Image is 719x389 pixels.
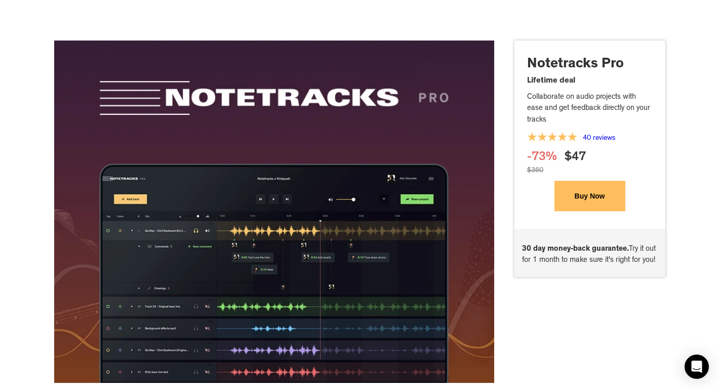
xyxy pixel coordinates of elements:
[522,246,629,253] strong: 30 day money-back guarantee.
[565,150,586,166] div: $47
[527,56,653,75] p: Notetracks Pro
[527,92,653,127] p: Collaborate on audio projects with ease and get feedback directly on your tracks
[554,181,625,211] button: Buy Now
[527,75,653,87] p: Lifetime deal
[527,150,557,166] div: -73%
[527,166,543,181] div: $360
[583,135,615,142] a: 40 reviews
[685,355,709,379] div: Open Intercom Messenger
[522,244,658,267] p: Try it out for 1 month to make sure it's right for you!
